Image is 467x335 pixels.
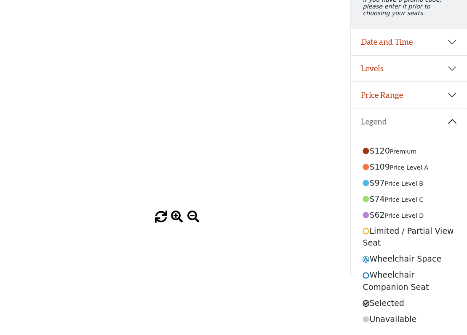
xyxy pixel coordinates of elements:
span: Price Level B [385,180,423,187]
button: Price Range [351,82,467,108]
div: Unavailable [361,311,457,327]
div: $62 [361,207,457,223]
button: Legend [351,108,467,135]
span: Price Level C [385,196,423,203]
use: ADA Accessible Seat [364,257,368,261]
div: $74 [361,191,457,207]
div: Limited / Partial View Seat [361,223,457,251]
span: Price Level A [390,164,428,171]
use: Selected Seat [363,300,370,307]
div: Wheelchair Companion Seat [361,267,457,295]
button: Levels [351,56,467,82]
div: $120 [361,143,457,159]
button: Date and Time [351,29,467,55]
div: Wheelchair Space [361,251,457,267]
span: Price Level D [385,212,424,219]
div: $97 [361,175,457,191]
div: $109 [361,159,457,175]
button: reset zoom [155,211,167,223]
button: zoom out [187,211,200,223]
div: Selected [361,295,457,311]
span: Premium [390,148,416,155]
button: zoom in [171,211,183,223]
